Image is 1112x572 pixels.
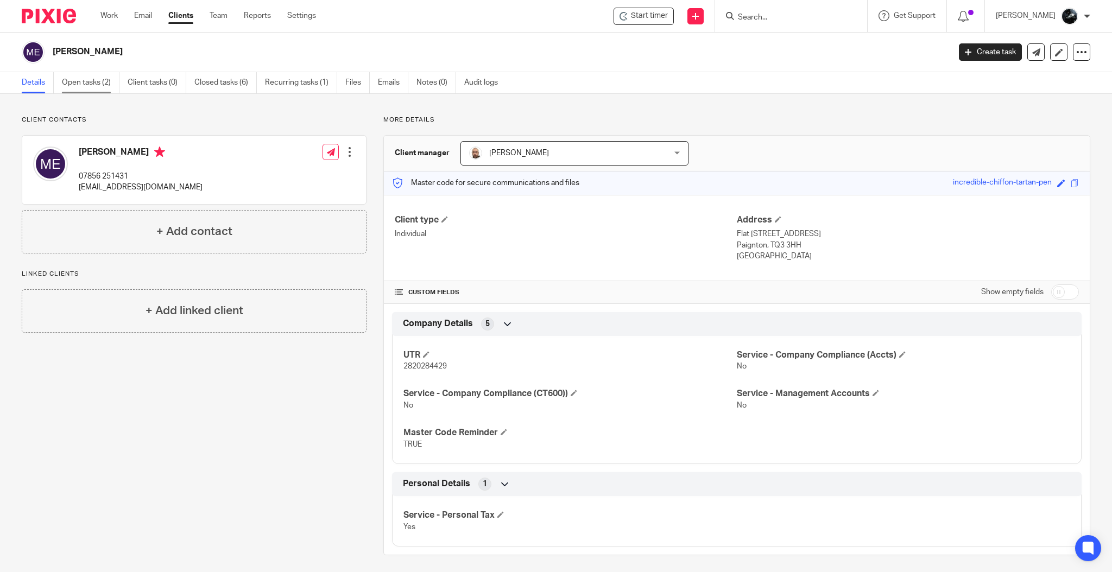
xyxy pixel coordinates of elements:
[22,9,76,23] img: Pixie
[395,148,450,158] h3: Client manager
[737,402,747,409] span: No
[614,8,674,25] div: Mark Eaton
[403,441,422,448] span: TRUE
[345,72,370,93] a: Files
[265,72,337,93] a: Recurring tasks (1)
[22,72,54,93] a: Details
[403,523,415,531] span: Yes
[378,72,408,93] a: Emails
[79,147,203,160] h4: [PERSON_NAME]
[416,72,456,93] a: Notes (0)
[737,349,1070,361] h4: Service - Company Compliance (Accts)
[403,363,447,370] span: 2820284429
[403,318,473,329] span: Company Details
[631,10,668,22] span: Start timer
[737,240,1079,251] p: Paignton, TQ3 3HH
[210,10,228,21] a: Team
[22,116,367,124] p: Client contacts
[483,479,487,490] span: 1
[79,171,203,182] p: 07856 251431
[154,147,165,157] i: Primary
[403,510,737,521] h4: Service - Personal Tax
[62,72,119,93] a: Open tasks (2)
[403,402,413,409] span: No
[737,13,835,23] input: Search
[959,43,1022,61] a: Create task
[33,147,68,181] img: svg%3E
[53,46,764,58] h2: [PERSON_NAME]
[395,228,737,239] p: Individual
[383,116,1090,124] p: More details
[79,182,203,193] p: [EMAIL_ADDRESS][DOMAIN_NAME]
[244,10,271,21] a: Reports
[737,214,1079,226] h4: Address
[737,363,747,370] span: No
[894,12,936,20] span: Get Support
[469,147,482,160] img: Daryl.jpg
[403,427,737,438] h4: Master Code Reminder
[156,223,232,240] h4: + Add contact
[737,228,1079,239] p: Flat [STREET_ADDRESS]
[485,319,490,329] span: 5
[1061,8,1078,25] img: 1000002122.jpg
[22,41,45,63] img: svg%3E
[392,177,579,188] p: Master code for secure communications and files
[996,10,1056,21] p: [PERSON_NAME]
[395,288,737,297] h4: CUSTOM FIELDS
[100,10,118,21] a: Work
[981,287,1044,297] label: Show empty fields
[194,72,257,93] a: Closed tasks (6)
[403,388,737,399] h4: Service - Company Compliance (CT600))
[134,10,152,21] a: Email
[128,72,186,93] a: Client tasks (0)
[953,177,1052,189] div: incredible-chiffon-tartan-pen
[403,478,470,490] span: Personal Details
[464,72,506,93] a: Audit logs
[168,10,193,21] a: Clients
[146,302,243,319] h4: + Add linked client
[395,214,737,226] h4: Client type
[489,149,549,157] span: [PERSON_NAME]
[22,270,367,278] p: Linked clients
[403,349,737,361] h4: UTR
[737,388,1070,399] h4: Service - Management Accounts
[287,10,316,21] a: Settings
[737,251,1079,262] p: [GEOGRAPHIC_DATA]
